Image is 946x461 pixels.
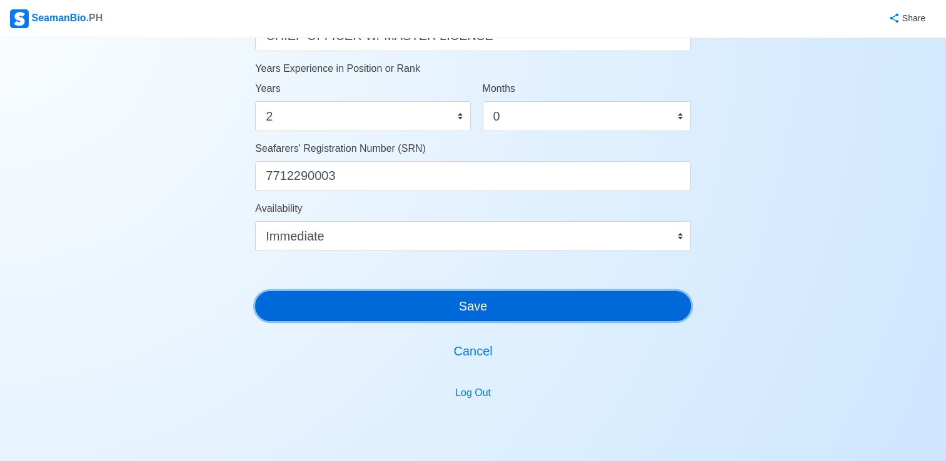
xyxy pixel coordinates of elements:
button: Log Out [447,381,499,405]
button: Save [255,291,691,321]
button: Share [876,6,936,31]
span: Seafarers' Registration Number (SRN) [255,143,425,154]
label: Availability [255,201,302,216]
p: Years Experience in Position or Rank [255,61,691,76]
button: Cancel [255,336,691,366]
span: .PH [86,12,103,23]
div: SeamanBio [10,9,103,28]
img: Logo [10,9,29,28]
label: Months [483,81,515,96]
label: Years [255,81,280,96]
input: ex. 1234567890 [255,161,691,191]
